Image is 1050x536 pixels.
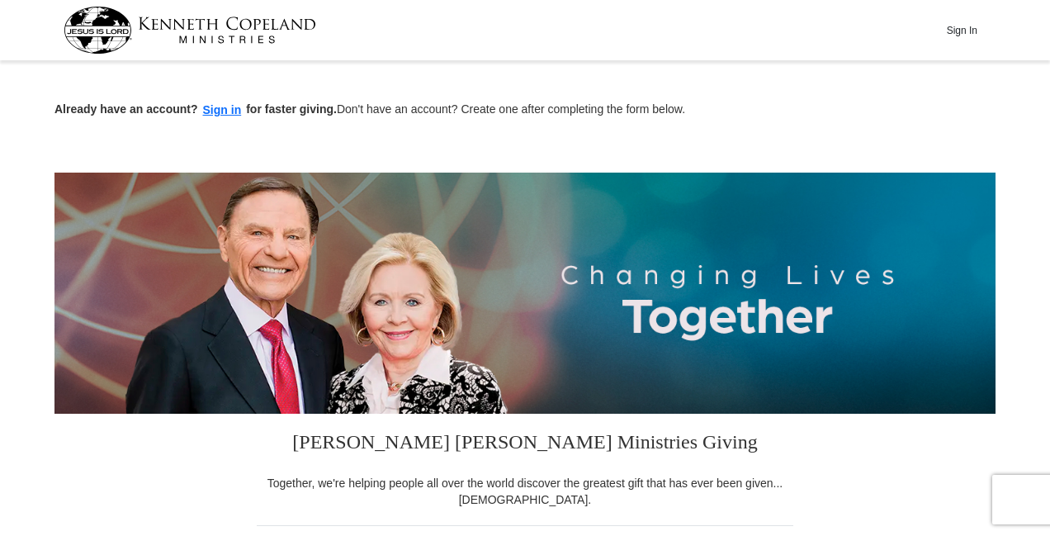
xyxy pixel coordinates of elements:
[64,7,316,54] img: kcm-header-logo.svg
[54,102,337,116] strong: Already have an account? for faster giving.
[198,101,247,120] button: Sign in
[257,475,793,508] div: Together, we're helping people all over the world discover the greatest gift that has ever been g...
[54,101,996,120] p: Don't have an account? Create one after completing the form below.
[937,17,986,43] button: Sign In
[257,414,793,475] h3: [PERSON_NAME] [PERSON_NAME] Ministries Giving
